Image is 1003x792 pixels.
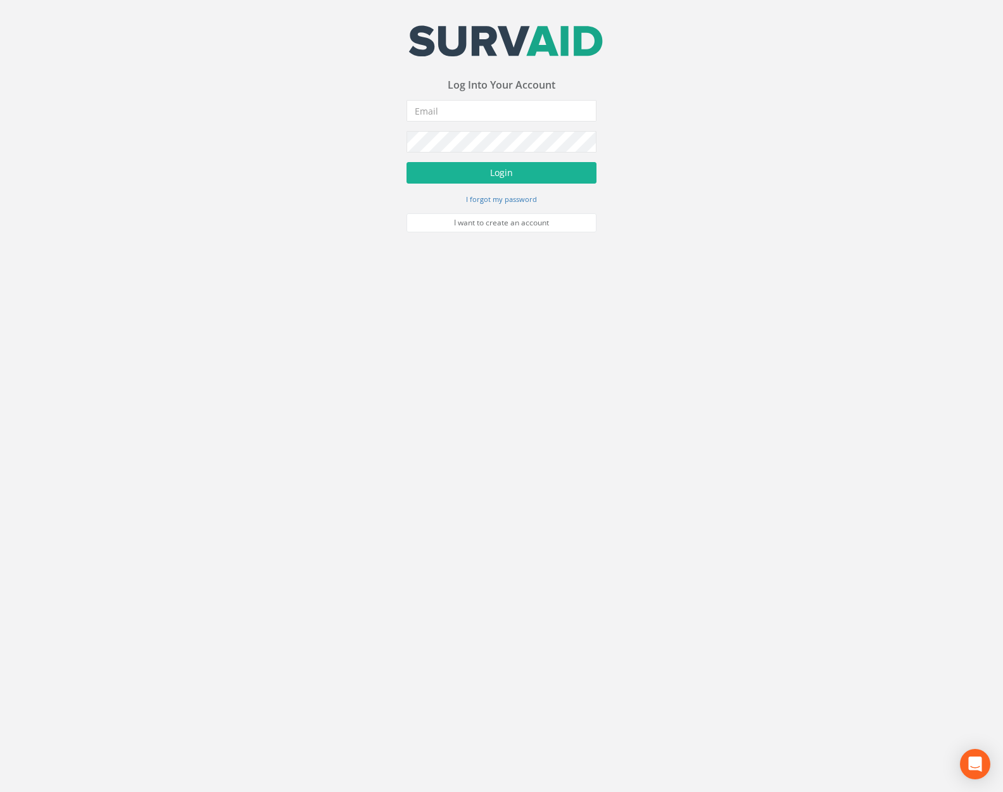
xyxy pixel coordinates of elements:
div: Open Intercom Messenger [960,749,990,779]
h3: Log Into Your Account [407,80,596,91]
small: I forgot my password [466,194,537,204]
a: I forgot my password [466,193,537,204]
input: Email [407,100,596,122]
a: I want to create an account [407,213,596,232]
button: Login [407,162,596,184]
